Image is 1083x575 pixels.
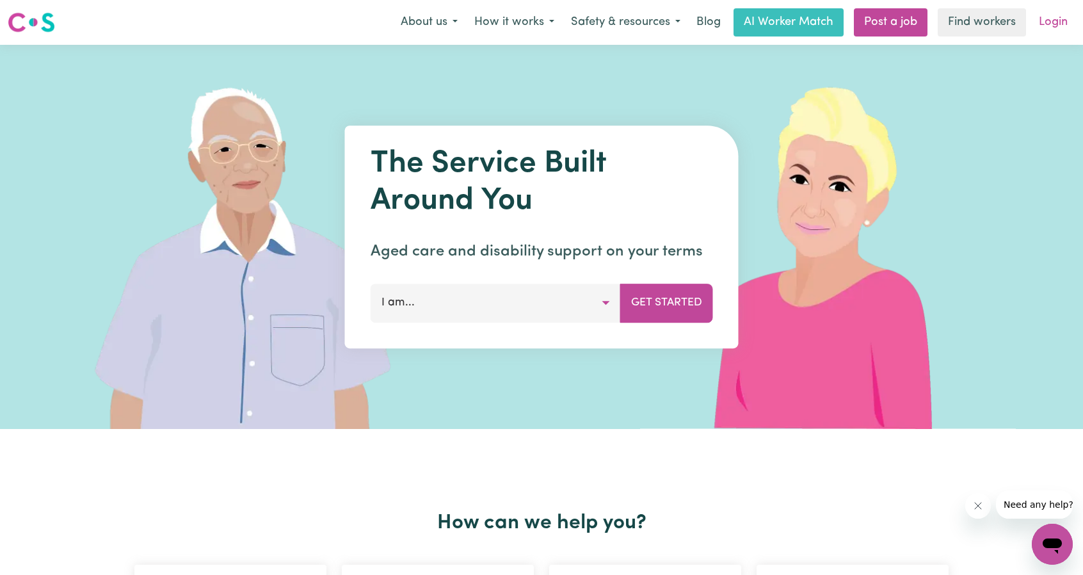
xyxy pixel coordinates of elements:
a: AI Worker Match [734,8,844,36]
a: Login [1031,8,1075,36]
span: Need any help? [8,9,77,19]
h1: The Service Built Around You [371,146,713,220]
iframe: Message from company [996,490,1073,519]
h2: How can we help you? [127,511,956,535]
button: I am... [371,284,621,322]
iframe: Close message [965,493,991,519]
a: Blog [689,8,728,36]
a: Post a job [854,8,927,36]
button: How it works [466,9,563,36]
button: About us [392,9,466,36]
a: Find workers [938,8,1026,36]
button: Safety & resources [563,9,689,36]
a: Careseekers logo [8,8,55,37]
img: Careseekers logo [8,11,55,34]
p: Aged care and disability support on your terms [371,240,713,263]
iframe: Button to launch messaging window [1032,524,1073,565]
button: Get Started [620,284,713,322]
